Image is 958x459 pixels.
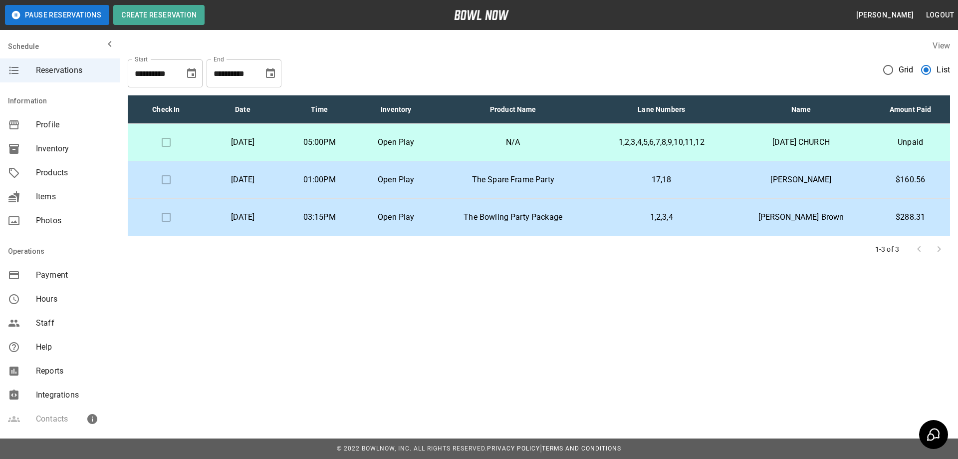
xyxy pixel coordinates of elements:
p: [PERSON_NAME] [739,174,863,186]
p: Open Play [366,211,427,223]
span: Grid [899,64,914,76]
th: Lane Numbers [592,95,731,124]
span: Items [36,191,112,203]
p: [PERSON_NAME] Brown [739,211,863,223]
p: 1,2,3,4 [600,211,723,223]
button: Create Reservation [113,5,205,25]
span: Inventory [36,143,112,155]
p: Open Play [366,136,427,148]
p: 03:15PM [289,211,350,223]
a: Privacy Policy [487,445,540,452]
p: 05:00PM [289,136,350,148]
p: 01:00PM [289,174,350,186]
p: 1-3 of 3 [875,244,899,254]
span: List [937,64,950,76]
span: Hours [36,293,112,305]
img: logo [454,10,509,20]
button: Choose date, selected date is Aug 24, 2025 [182,63,202,83]
span: Reservations [36,64,112,76]
p: Unpaid [879,136,942,148]
p: 1,2,3,4,5,6,7,8,9,10,11,12 [600,136,723,148]
button: Choose date, selected date is Sep 24, 2025 [260,63,280,83]
p: $160.56 [879,174,942,186]
span: Products [36,167,112,179]
p: $288.31 [879,211,942,223]
button: Logout [922,6,958,24]
span: © 2022 BowlNow, Inc. All Rights Reserved. [337,445,487,452]
span: Photos [36,215,112,227]
button: Pause Reservations [5,5,109,25]
p: [DATE] [213,136,273,148]
p: [DATE] [213,174,273,186]
p: [DATE] CHURCH [739,136,863,148]
th: Check In [128,95,205,124]
span: Reports [36,365,112,377]
p: N/A [443,136,584,148]
th: Name [731,95,871,124]
a: Terms and Conditions [542,445,621,452]
span: Profile [36,119,112,131]
th: Amount Paid [871,95,950,124]
p: The Spare Frame Party [443,174,584,186]
label: View [933,41,950,50]
p: The Bowling Party Package [443,211,584,223]
p: Open Play [366,174,427,186]
span: Staff [36,317,112,329]
th: Product Name [435,95,592,124]
span: Help [36,341,112,353]
span: Integrations [36,389,112,401]
th: Time [281,95,358,124]
p: [DATE] [213,211,273,223]
span: Payment [36,269,112,281]
p: 17,18 [600,174,723,186]
button: [PERSON_NAME] [852,6,918,24]
th: Date [205,95,281,124]
th: Inventory [358,95,435,124]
